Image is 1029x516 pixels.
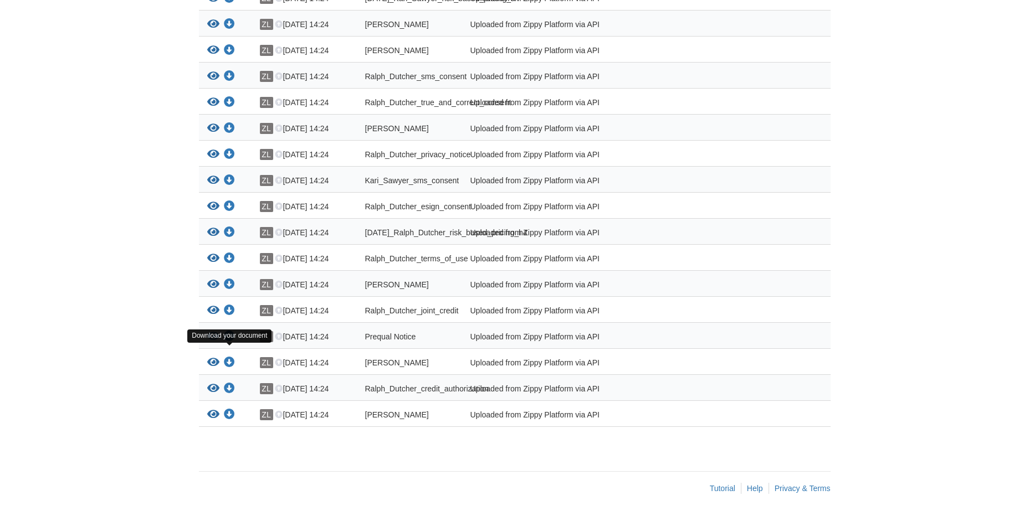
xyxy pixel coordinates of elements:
[365,46,429,55] span: [PERSON_NAME]
[207,19,219,30] button: View Kari_Sawyer_privacy_notice
[224,229,235,238] a: Download 09-03-2025_Ralph_Dutcher_risk_based_pricing_h4
[275,384,329,393] span: [DATE] 14:24
[224,411,235,420] a: Download Kari_Sawyer_esign_consent
[224,281,235,290] a: Download Kari_Sawyer_terms_of_use
[462,409,725,424] div: Uploaded from Zippy Platform via API
[275,358,329,367] span: [DATE] 14:24
[260,201,273,212] span: ZL
[207,305,219,317] button: View Ralph_Dutcher_joint_credit
[462,149,725,163] div: Uploaded from Zippy Platform via API
[260,175,273,186] span: ZL
[224,47,235,55] a: Download Kari_Sawyer_joint_credit
[462,331,725,345] div: Uploaded from Zippy Platform via API
[260,279,273,290] span: ZL
[462,175,725,189] div: Uploaded from Zippy Platform via API
[224,385,235,394] a: Download Ralph_Dutcher_credit_authorization
[275,20,329,29] span: [DATE] 14:24
[207,71,219,82] button: View Ralph_Dutcher_sms_consent
[365,98,511,107] span: Ralph_Dutcher_true_and_correct_consent
[710,484,735,493] a: Tutorial
[224,307,235,316] a: Download Ralph_Dutcher_joint_credit
[462,71,725,85] div: Uploaded from Zippy Platform via API
[260,45,273,56] span: ZL
[260,123,273,134] span: ZL
[462,97,725,111] div: Uploaded from Zippy Platform via API
[207,253,219,265] button: View Ralph_Dutcher_terms_of_use
[207,279,219,291] button: View Kari_Sawyer_terms_of_use
[260,305,273,316] span: ZL
[207,227,219,239] button: View 09-03-2025_Ralph_Dutcher_risk_based_pricing_h4
[365,20,429,29] span: [PERSON_NAME]
[224,255,235,264] a: Download Ralph_Dutcher_terms_of_use
[260,357,273,368] span: ZL
[207,149,219,161] button: View Ralph_Dutcher_privacy_notice
[462,279,725,293] div: Uploaded from Zippy Platform via API
[224,203,235,211] a: Download Ralph_Dutcher_esign_consent
[462,201,725,215] div: Uploaded from Zippy Platform via API
[275,202,329,211] span: [DATE] 14:24
[275,46,329,55] span: [DATE] 14:24
[462,305,725,319] div: Uploaded from Zippy Platform via API
[207,357,219,369] button: View Kari_Sawyer_credit_authorization
[207,383,219,395] button: View Ralph_Dutcher_credit_authorization
[462,227,725,241] div: Uploaded from Zippy Platform via API
[365,202,471,211] span: Ralph_Dutcher_esign_consent
[365,358,429,367] span: [PERSON_NAME]
[275,280,329,289] span: [DATE] 14:24
[365,124,429,133] span: [PERSON_NAME]
[365,228,528,237] span: [DATE]_Ralph_Dutcher_risk_based_pricing_h4
[775,484,831,493] a: Privacy & Terms
[275,306,329,315] span: [DATE] 14:24
[224,359,235,368] a: Download Kari_Sawyer_credit_authorization
[275,150,329,159] span: [DATE] 14:24
[462,123,725,137] div: Uploaded from Zippy Platform via API
[275,72,329,81] span: [DATE] 14:24
[747,484,763,493] a: Help
[365,384,489,393] span: Ralph_Dutcher_credit_authorization
[365,176,459,185] span: Kari_Sawyer_sms_consent
[260,71,273,82] span: ZL
[462,253,725,267] div: Uploaded from Zippy Platform via API
[260,409,273,420] span: ZL
[275,332,329,341] span: [DATE] 14:24
[275,98,329,107] span: [DATE] 14:24
[275,410,329,419] span: [DATE] 14:24
[365,254,468,263] span: Ralph_Dutcher_terms_of_use
[260,19,273,30] span: ZL
[275,254,329,263] span: [DATE] 14:24
[207,409,219,421] button: View Kari_Sawyer_esign_consent
[365,72,467,81] span: Ralph_Dutcher_sms_consent
[224,73,235,81] a: Download Ralph_Dutcher_sms_consent
[207,201,219,213] button: View Ralph_Dutcher_esign_consent
[365,150,471,159] span: Ralph_Dutcher_privacy_notice
[462,19,725,33] div: Uploaded from Zippy Platform via API
[462,45,725,59] div: Uploaded from Zippy Platform via API
[207,175,219,187] button: View Kari_Sawyer_sms_consent
[224,177,235,185] a: Download Kari_Sawyer_sms_consent
[462,383,725,398] div: Uploaded from Zippy Platform via API
[275,124,329,133] span: [DATE] 14:24
[260,253,273,264] span: ZL
[462,357,725,371] div: Uploaded from Zippy Platform via API
[260,383,273,394] span: ZL
[260,149,273,160] span: ZL
[365,280,429,289] span: [PERSON_NAME]
[224,99,235,107] a: Download Ralph_Dutcher_true_and_correct_consent
[260,227,273,238] span: ZL
[224,125,235,133] a: Download Kari_Sawyer_true_and_correct_consent
[260,97,273,108] span: ZL
[365,332,416,341] span: Prequal Notice
[365,410,429,419] span: [PERSON_NAME]
[224,151,235,159] a: Download Ralph_Dutcher_privacy_notice
[207,97,219,109] button: View Ralph_Dutcher_true_and_correct_consent
[365,306,459,315] span: Ralph_Dutcher_joint_credit
[224,20,235,29] a: Download Kari_Sawyer_privacy_notice
[187,329,272,342] div: Download your document
[275,228,329,237] span: [DATE] 14:24
[207,45,219,56] button: View Kari_Sawyer_joint_credit
[275,176,329,185] span: [DATE] 14:24
[207,123,219,135] button: View Kari_Sawyer_true_and_correct_consent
